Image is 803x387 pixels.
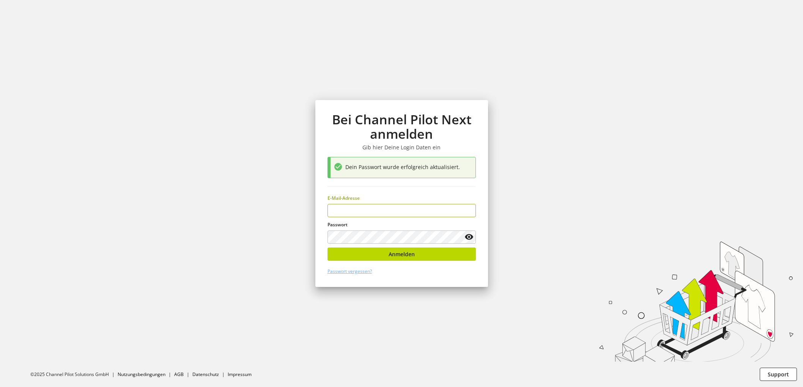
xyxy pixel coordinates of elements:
[768,370,789,378] span: Support
[327,144,476,151] h3: Gib hier Deine Login Daten ein
[327,195,360,201] span: E-Mail-Adresse
[327,221,348,228] span: Passwort
[327,268,372,274] a: Passwort vergessen?
[327,248,476,261] button: Anmelden
[389,250,415,258] span: Anmelden
[228,371,252,378] a: Impressum
[174,371,184,378] a: AGB
[760,368,797,381] button: Support
[192,371,219,378] a: Datenschutz
[118,371,165,378] a: Nutzungsbedingungen
[345,163,472,172] div: Dein Passwort wurde erfolgreich aktualisiert.
[30,371,118,378] li: ©2025 Channel Pilot Solutions GmbH
[327,112,476,141] h1: Bei Channel Pilot Next anmelden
